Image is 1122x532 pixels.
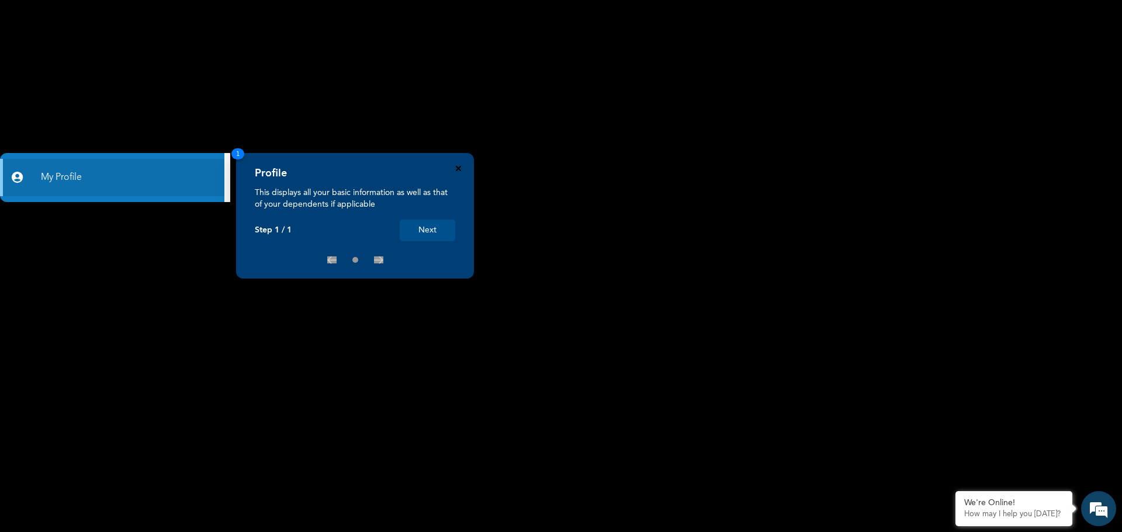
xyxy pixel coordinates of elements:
h4: Profile [255,167,287,180]
p: This displays all your basic information as well as that of your dependents if applicable [255,187,455,210]
p: Step 1 / 1 [255,225,292,235]
span: 1 [231,148,244,159]
div: We're Online! [964,498,1064,508]
button: Next [400,220,455,241]
button: Close [456,166,461,171]
p: How may I help you today? [964,510,1064,519]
